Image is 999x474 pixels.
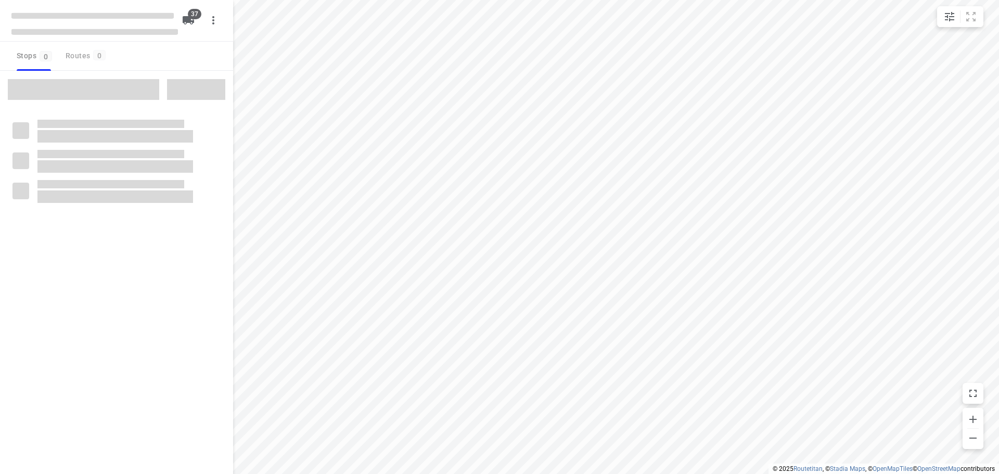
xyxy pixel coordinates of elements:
[937,6,983,27] div: small contained button group
[793,465,823,472] a: Routetitan
[917,465,960,472] a: OpenStreetMap
[830,465,865,472] a: Stadia Maps
[773,465,995,472] li: © 2025 , © , © © contributors
[939,6,960,27] button: Map settings
[873,465,913,472] a: OpenMapTiles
